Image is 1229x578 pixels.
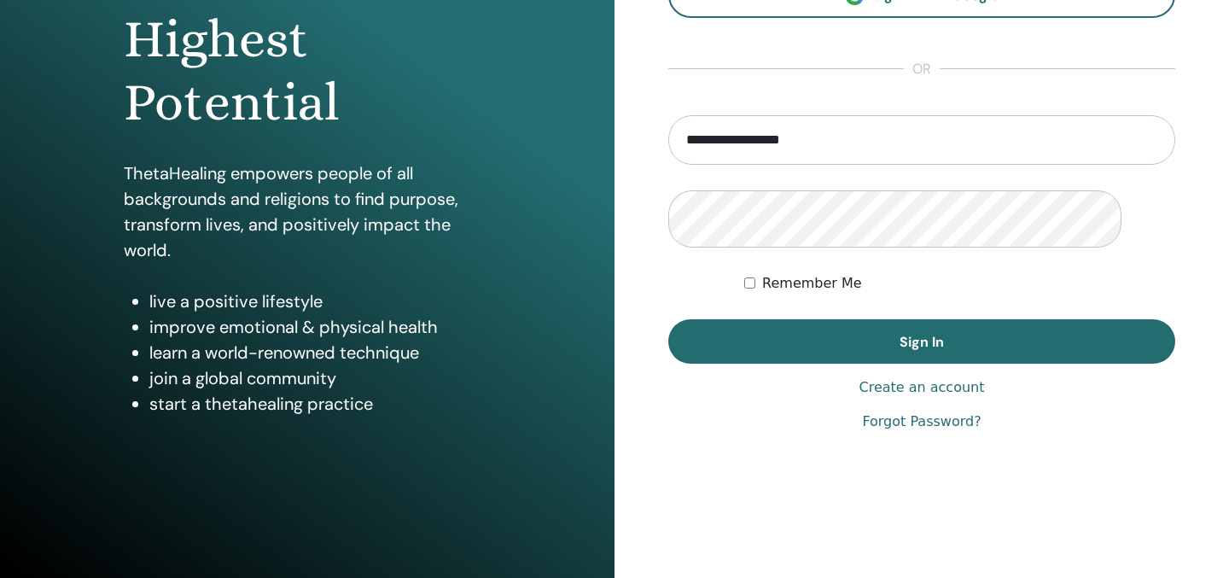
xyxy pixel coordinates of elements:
a: Forgot Password? [862,412,981,432]
span: or [904,59,940,79]
span: Sign In [900,333,944,351]
a: Create an account [859,377,984,398]
button: Sign In [668,319,1175,364]
li: improve emotional & physical health [149,314,491,340]
li: live a positive lifestyle [149,289,491,314]
li: join a global community [149,365,491,391]
li: learn a world-renowned technique [149,340,491,365]
label: Remember Me [762,273,862,294]
div: Keep me authenticated indefinitely or until I manually logout [744,273,1175,294]
li: start a thetahealing practice [149,391,491,417]
p: ThetaHealing empowers people of all backgrounds and religions to find purpose, transform lives, a... [124,161,491,263]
